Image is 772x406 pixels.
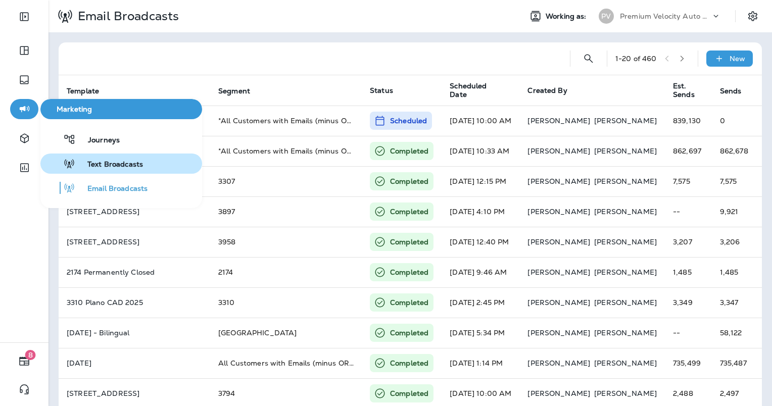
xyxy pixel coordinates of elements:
[218,328,297,337] span: Chicago
[442,106,519,136] td: [DATE] 10:00 AM
[442,136,519,166] td: [DATE] 10:33 AM
[527,389,590,397] p: [PERSON_NAME]
[712,136,759,166] td: 862,678
[673,82,695,99] span: Est. Sends
[527,298,590,307] p: [PERSON_NAME]
[67,359,202,367] p: Labor Day 2025
[390,146,428,156] p: Completed
[76,136,120,145] span: Journeys
[390,207,428,217] p: Completed
[527,117,590,125] p: [PERSON_NAME]
[665,287,712,318] td: 3,349
[370,86,393,95] span: Status
[442,166,519,196] td: [DATE] 12:15 PM
[74,9,179,24] p: Email Broadcasts
[594,147,657,155] p: [PERSON_NAME]
[442,257,519,287] td: [DATE] 9:46 AM
[527,238,590,246] p: [PERSON_NAME]
[527,208,590,216] p: [PERSON_NAME]
[218,116,437,125] span: *All Customers with Emails (minus OR, WA)
[218,207,235,216] span: 3897
[594,238,657,246] p: [PERSON_NAME]
[712,227,759,257] td: 3,206
[744,7,762,25] button: Settings
[390,328,428,338] p: Completed
[730,55,745,63] p: New
[720,87,742,95] span: Sends
[712,348,759,378] td: 735,487
[665,227,712,257] td: 3,207
[67,329,202,337] p: Labor Day 2025 - Bilingual
[712,166,759,196] td: 7,575
[67,238,202,246] p: 3958 Providence Village TX CAD 2025
[40,178,202,198] button: Email Broadcasts
[594,359,657,367] p: [PERSON_NAME]
[390,237,428,247] p: Completed
[218,389,235,398] span: 3794
[218,237,236,246] span: 3958
[40,154,202,174] button: Text Broadcasts
[665,196,712,227] td: --
[578,48,599,69] button: Search Email Broadcasts
[67,208,202,216] p: 3897 Richmond TX CAD 2025
[594,389,657,397] p: [PERSON_NAME]
[10,7,38,27] button: Expand Sidebar
[712,287,759,318] td: 3,347
[620,12,711,20] p: Premium Velocity Auto dba Jiffy Lube
[40,129,202,149] button: Journeys
[442,318,519,348] td: [DATE] 5:34 PM
[450,82,502,99] span: Scheduled Date
[599,9,614,24] div: PV
[390,388,428,398] p: Completed
[390,176,428,186] p: Completed
[218,146,437,156] span: *All Customers with Emails (minus OR, WA)
[594,298,657,307] p: [PERSON_NAME]
[712,106,759,136] td: 0
[665,318,712,348] td: --
[546,12,589,21] span: Working as:
[67,268,202,276] p: 2174 Permanently Closed
[390,116,427,126] p: Scheduled
[218,359,533,368] span: All Customers with Emails (minus OR, WA, and IL)
[665,166,712,196] td: 7,575
[218,87,250,95] span: Segment
[218,268,233,277] span: 2174
[442,348,519,378] td: [DATE] 1:14 PM
[442,287,519,318] td: [DATE] 2:45 PM
[615,55,657,63] div: 1 - 20 of 460
[594,177,657,185] p: [PERSON_NAME]
[665,136,712,166] td: 862,697
[527,329,590,337] p: [PERSON_NAME]
[594,329,657,337] p: [PERSON_NAME]
[712,257,759,287] td: 1,485
[527,268,590,276] p: [PERSON_NAME]
[594,117,657,125] p: [PERSON_NAME]
[712,318,759,348] td: 58,122
[44,105,198,114] span: Marketing
[665,348,712,378] td: 735,499
[390,267,428,277] p: Completed
[665,106,712,136] td: 839,130
[594,268,657,276] p: [PERSON_NAME]
[442,196,519,227] td: [DATE] 4:10 PM
[527,86,567,95] span: Created By
[712,196,759,227] td: 9,921
[75,184,148,194] span: Email Broadcasts
[594,208,657,216] p: [PERSON_NAME]
[390,358,428,368] p: Completed
[527,359,590,367] p: [PERSON_NAME]
[527,147,590,155] p: [PERSON_NAME]
[67,298,202,307] p: 3310 Plano CAD 2025
[67,389,202,397] p: 3794 Plano TX CAD 2025
[527,177,590,185] p: [PERSON_NAME]
[665,257,712,287] td: 1,485
[442,227,519,257] td: [DATE] 12:40 PM
[67,87,99,95] span: Template
[25,350,36,360] span: 8
[218,177,235,186] span: 3307
[40,99,202,119] button: Marketing
[75,160,143,170] span: Text Broadcasts
[390,297,428,308] p: Completed
[218,298,235,307] span: 3310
